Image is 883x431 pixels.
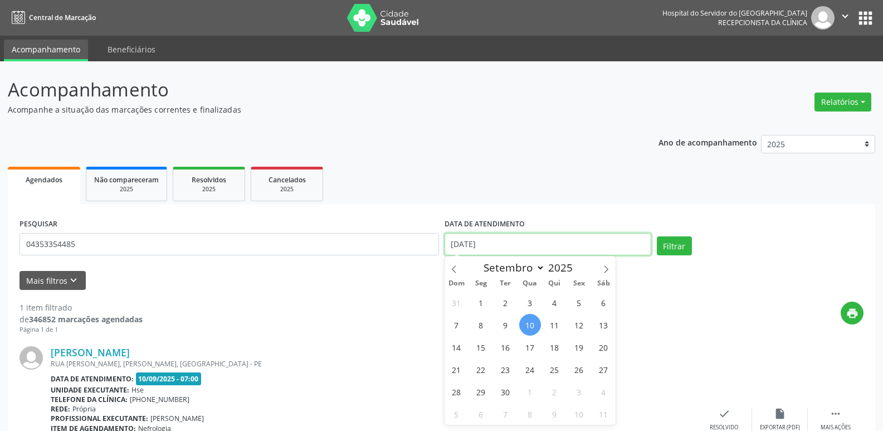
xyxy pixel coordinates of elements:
[518,280,542,287] span: Qua
[51,395,128,404] b: Telefone da clínica:
[446,403,467,425] span: Outubro 5, 2025
[567,280,591,287] span: Sex
[192,175,226,185] span: Resolvidos
[94,185,159,193] div: 2025
[591,280,616,287] span: Sáb
[29,13,96,22] span: Central de Marcação
[19,313,143,325] div: de
[544,336,565,358] span: Setembro 18, 2025
[544,314,565,336] span: Setembro 11, 2025
[568,359,590,380] span: Setembro 26, 2025
[445,233,651,255] input: Selecione um intervalo
[470,314,492,336] span: Setembro 8, 2025
[51,404,70,414] b: Rede:
[811,6,835,30] img: img
[470,336,492,358] span: Setembro 15, 2025
[519,381,541,403] span: Outubro 1, 2025
[26,175,62,185] span: Agendados
[657,236,692,255] button: Filtrar
[469,280,493,287] span: Seg
[545,260,582,275] input: Year
[19,325,143,335] div: Página 1 de 1
[8,76,615,104] p: Acompanhamento
[446,336,467,358] span: Setembro 14, 2025
[19,233,439,255] input: Nome, código do beneficiário ou CPF
[445,216,525,233] label: DATA DE ATENDIMENTO
[495,403,516,425] span: Outubro 7, 2025
[130,395,189,404] span: [PHONE_NUMBER]
[100,40,163,59] a: Beneficiários
[841,302,864,325] button: print
[814,93,871,112] button: Relatórios
[544,359,565,380] span: Setembro 25, 2025
[269,175,306,185] span: Cancelados
[470,381,492,403] span: Setembro 29, 2025
[470,403,492,425] span: Outubro 6, 2025
[544,403,565,425] span: Outubro 9, 2025
[495,336,516,358] span: Setembro 16, 2025
[718,18,807,27] span: Recepcionista da clínica
[51,346,130,359] a: [PERSON_NAME]
[19,302,143,313] div: 1 item filtrado
[446,381,467,403] span: Setembro 28, 2025
[19,346,43,370] img: img
[493,280,518,287] span: Ter
[774,408,786,420] i: insert_drive_file
[519,292,541,313] span: Setembro 3, 2025
[846,307,858,319] i: print
[519,359,541,380] span: Setembro 24, 2025
[470,359,492,380] span: Setembro 22, 2025
[568,292,590,313] span: Setembro 5, 2025
[445,280,469,287] span: Dom
[856,8,875,28] button: apps
[495,381,516,403] span: Setembro 30, 2025
[839,10,851,22] i: 
[544,381,565,403] span: Outubro 2, 2025
[446,292,467,313] span: Agosto 31, 2025
[150,414,204,423] span: [PERSON_NAME]
[495,359,516,380] span: Setembro 23, 2025
[662,8,807,18] div: Hospital do Servidor do [GEOGRAPHIC_DATA]
[94,175,159,185] span: Não compareceram
[544,292,565,313] span: Setembro 4, 2025
[593,336,614,358] span: Setembro 20, 2025
[658,135,757,149] p: Ano de acompanhamento
[519,314,541,336] span: Setembro 10, 2025
[131,385,144,395] span: Hse
[51,385,129,395] b: Unidade executante:
[568,314,590,336] span: Setembro 12, 2025
[830,408,842,420] i: 
[8,8,96,27] a: Central de Marcação
[181,185,237,193] div: 2025
[593,314,614,336] span: Setembro 13, 2025
[593,292,614,313] span: Setembro 6, 2025
[519,336,541,358] span: Setembro 17, 2025
[470,292,492,313] span: Setembro 1, 2025
[718,408,730,420] i: check
[67,274,80,287] i: keyboard_arrow_down
[568,381,590,403] span: Outubro 3, 2025
[4,40,88,61] a: Acompanhamento
[446,314,467,336] span: Setembro 7, 2025
[495,314,516,336] span: Setembro 9, 2025
[136,372,202,385] span: 10/09/2025 - 07:00
[446,359,467,380] span: Setembro 21, 2025
[593,359,614,380] span: Setembro 27, 2025
[29,314,143,325] strong: 346852 marcações agendadas
[19,216,57,233] label: PESQUISAR
[593,403,614,425] span: Outubro 11, 2025
[542,280,567,287] span: Qui
[568,336,590,358] span: Setembro 19, 2025
[479,260,545,275] select: Month
[51,359,696,369] div: RUA [PERSON_NAME], [PERSON_NAME], [GEOGRAPHIC_DATA] - PE
[519,403,541,425] span: Outubro 8, 2025
[51,414,148,423] b: Profissional executante:
[72,404,96,414] span: Própria
[51,374,134,384] b: Data de atendimento:
[19,271,86,290] button: Mais filtroskeyboard_arrow_down
[593,381,614,403] span: Outubro 4, 2025
[568,403,590,425] span: Outubro 10, 2025
[8,104,615,115] p: Acompanhe a situação das marcações correntes e finalizadas
[835,6,856,30] button: 
[259,185,315,193] div: 2025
